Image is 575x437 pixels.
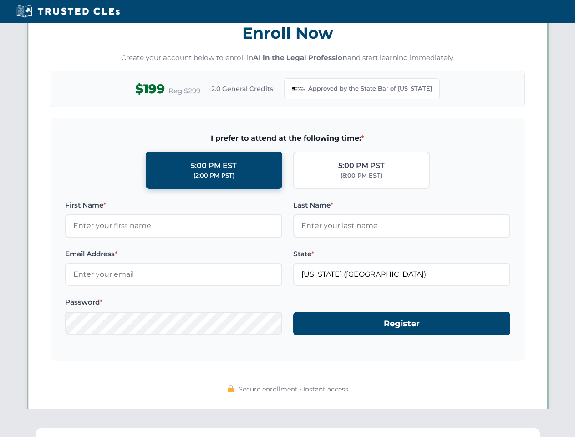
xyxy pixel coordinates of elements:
[338,160,385,172] div: 5:00 PM PST
[239,384,348,394] span: Secure enrollment • Instant access
[253,53,347,62] strong: AI in the Legal Profession
[65,214,282,237] input: Enter your first name
[51,53,525,63] p: Create your account below to enroll in and start learning immediately.
[14,5,122,18] img: Trusted CLEs
[293,249,510,259] label: State
[193,171,234,180] div: (2:00 PM PST)
[293,214,510,237] input: Enter your last name
[341,171,382,180] div: (8:00 PM EST)
[293,312,510,336] button: Register
[211,84,273,94] span: 2.0 General Credits
[65,132,510,144] span: I prefer to attend at the following time:
[191,160,237,172] div: 5:00 PM EST
[293,263,510,286] input: Georgia (GA)
[308,84,432,93] span: Approved by the State Bar of [US_STATE]
[227,385,234,392] img: 🔒
[135,79,165,99] span: $199
[292,82,305,95] img: Georgia Bar
[65,263,282,286] input: Enter your email
[51,19,525,47] h3: Enroll Now
[65,200,282,211] label: First Name
[293,200,510,211] label: Last Name
[65,249,282,259] label: Email Address
[65,297,282,308] label: Password
[168,86,200,97] span: Reg $299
